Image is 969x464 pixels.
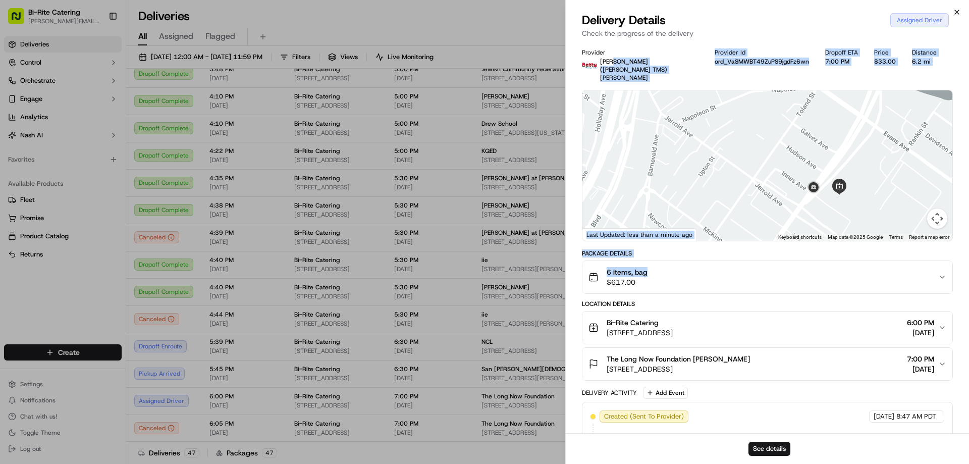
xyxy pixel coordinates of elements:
span: 6:00 PM [907,318,934,328]
span: [PERSON_NAME] [600,74,648,82]
img: 1736555255976-a54dd68f-1ca7-489b-9aae-adbdc363a1c4 [10,96,28,115]
button: ord_VaSMWBT49ZuPS9jgdFz6wn [715,58,809,66]
img: Google [585,228,618,241]
a: Report a map error [909,234,949,240]
div: Location Details [582,300,953,308]
span: $617.00 [607,277,648,287]
span: [STREET_ADDRESS] [607,328,673,338]
div: 6.2 mi [912,58,937,66]
p: Check the progress of the delivery [582,28,953,38]
button: Start new chat [172,99,184,112]
div: Price [874,48,896,57]
span: [DATE] [874,412,894,421]
img: Nash [10,10,30,30]
div: 📗 [10,147,18,156]
span: The Long Now Foundation [PERSON_NAME] [607,354,750,364]
span: Pylon [100,171,122,179]
button: The Long Now Foundation [PERSON_NAME][STREET_ADDRESS]7:00 PM[DATE] [582,348,952,380]
span: Map data ©2025 Google [828,234,883,240]
div: 7:00 PM [825,58,858,66]
div: 💻 [85,147,93,156]
span: Created (Sent To Provider) [604,412,684,421]
span: [DATE] [907,328,934,338]
a: Open this area in Google Maps (opens a new window) [585,228,618,241]
img: betty.jpg [582,58,598,74]
span: Knowledge Base [20,146,77,157]
span: API Documentation [95,146,162,157]
button: Map camera controls [927,209,947,229]
span: [DATE] [907,364,934,374]
p: Welcome 👋 [10,40,184,57]
span: 8:47 AM PDT [896,412,936,421]
div: Dropoff ETA [825,48,858,57]
div: Distance [912,48,937,57]
a: Powered byPylon [71,171,122,179]
a: Terms (opens in new tab) [889,234,903,240]
span: [STREET_ADDRESS] [607,364,750,374]
button: Keyboard shortcuts [778,234,822,241]
div: Delivery Activity [582,389,637,397]
div: $33.00 [874,58,896,66]
a: 💻API Documentation [81,142,166,161]
input: Got a question? Start typing here... [26,65,182,76]
span: Bi-Rite Catering [607,318,659,328]
span: 7:00 PM [907,354,934,364]
span: 6 items, bag [607,267,648,277]
div: Start new chat [34,96,166,107]
button: Bi-Rite Catering[STREET_ADDRESS]6:00 PM[DATE] [582,312,952,344]
div: We're available if you need us! [34,107,128,115]
button: 6 items, bag$617.00 [582,261,952,293]
a: 📗Knowledge Base [6,142,81,161]
div: Package Details [582,249,953,257]
div: Provider Id [715,48,809,57]
div: Last Updated: less than a minute ago [582,228,697,241]
button: See details [748,442,790,456]
div: Provider [582,48,698,57]
span: Delivery Details [582,12,666,28]
button: Add Event [643,387,688,399]
p: [PERSON_NAME] ([PERSON_NAME] TMS) [600,58,698,74]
